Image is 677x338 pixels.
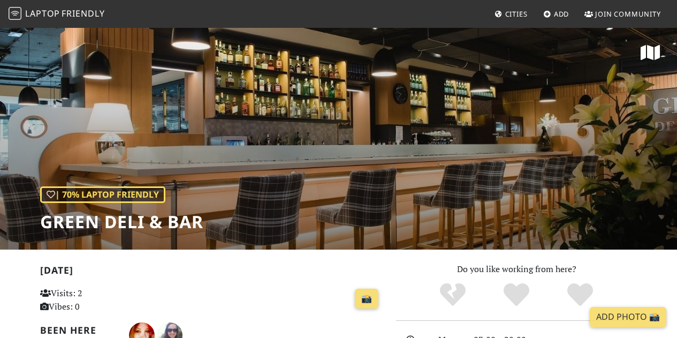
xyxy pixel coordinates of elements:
span: Friendly [62,7,104,19]
span: Join Community [595,9,661,19]
div: Yes [485,282,549,309]
a: Add Photo 📸 [590,307,666,327]
div: No [421,282,485,309]
div: | 70% Laptop Friendly [40,186,165,204]
h2: Been here [40,325,116,336]
span: Add [554,9,569,19]
p: Visits: 2 Vibes: 0 [40,287,146,314]
p: Do you like working from here? [396,262,637,276]
a: Add [539,4,574,24]
span: Cities [505,9,528,19]
h1: Green Deli & Bar [40,212,203,232]
a: LaptopFriendly LaptopFriendly [9,5,105,24]
h2: [DATE] [40,265,383,280]
a: Join Community [580,4,665,24]
div: Definitely! [548,282,612,309]
a: Cities [490,4,532,24]
img: LaptopFriendly [9,7,21,20]
a: 📸 [355,289,378,309]
span: Laptop [25,7,60,19]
